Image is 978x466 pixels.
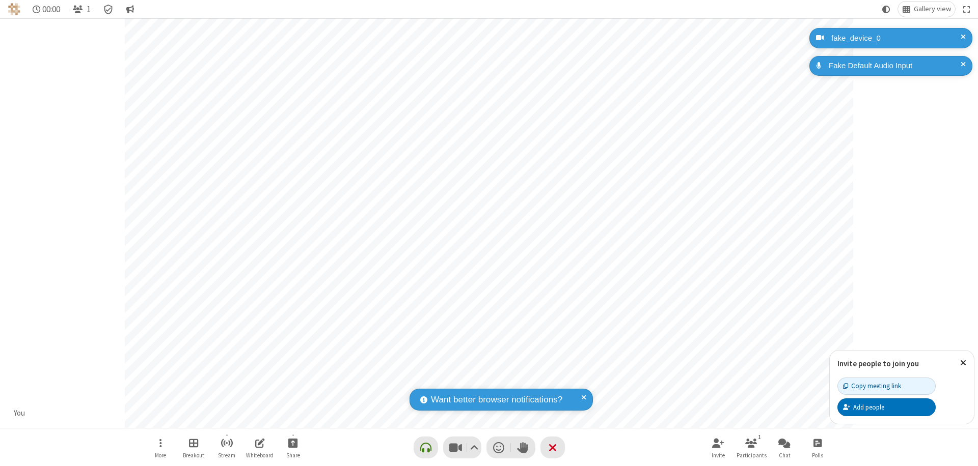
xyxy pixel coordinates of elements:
[145,433,176,462] button: Open menu
[843,381,901,391] div: Copy meeting link
[769,433,800,462] button: Open chat
[486,436,511,458] button: Send a reaction
[511,436,535,458] button: Raise hand
[68,2,95,17] button: Open participant list
[443,436,481,458] button: Stop video (⌘+Shift+V)
[898,2,955,17] button: Change layout
[703,433,733,462] button: Invite participants (⌘+Shift+I)
[286,452,300,458] span: Share
[825,60,965,72] div: Fake Default Audio Input
[467,436,481,458] button: Video setting
[178,433,209,462] button: Manage Breakout Rooms
[837,377,936,395] button: Copy meeting link
[540,436,565,458] button: End or leave meeting
[244,433,275,462] button: Open shared whiteboard
[278,433,308,462] button: Start sharing
[737,452,767,458] span: Participants
[246,452,274,458] span: Whiteboard
[8,3,20,15] img: QA Selenium DO NOT DELETE OR CHANGE
[211,433,242,462] button: Start streaming
[837,398,936,416] button: Add people
[10,407,29,419] div: You
[122,2,138,17] button: Conversation
[183,452,204,458] span: Breakout
[755,432,764,442] div: 1
[87,5,91,14] span: 1
[42,5,60,14] span: 00:00
[812,452,823,458] span: Polls
[779,452,791,458] span: Chat
[218,452,235,458] span: Stream
[431,393,562,406] span: Want better browser notifications?
[878,2,894,17] button: Using system theme
[802,433,833,462] button: Open poll
[914,5,951,13] span: Gallery view
[736,433,767,462] button: Open participant list
[828,33,965,44] div: fake_device_0
[414,436,438,458] button: Connect your audio
[837,359,919,368] label: Invite people to join you
[953,351,974,375] button: Close popover
[99,2,118,17] div: Meeting details Encryption enabled
[959,2,974,17] button: Fullscreen
[155,452,166,458] span: More
[29,2,65,17] div: Timer
[712,452,725,458] span: Invite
